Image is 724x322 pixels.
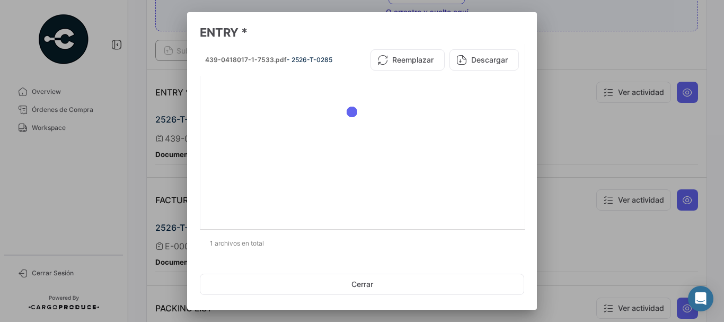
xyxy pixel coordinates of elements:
[200,274,524,295] button: Cerrar
[449,49,519,71] button: Descargar
[205,56,287,64] span: 439-0418017-1-7533.pdf
[200,230,524,257] div: 1 archivos en total
[688,286,713,311] div: Abrir Intercom Messenger
[370,49,445,71] button: Reemplazar
[287,56,332,64] span: - 2526-T-0285
[200,25,524,40] h3: ENTRY *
